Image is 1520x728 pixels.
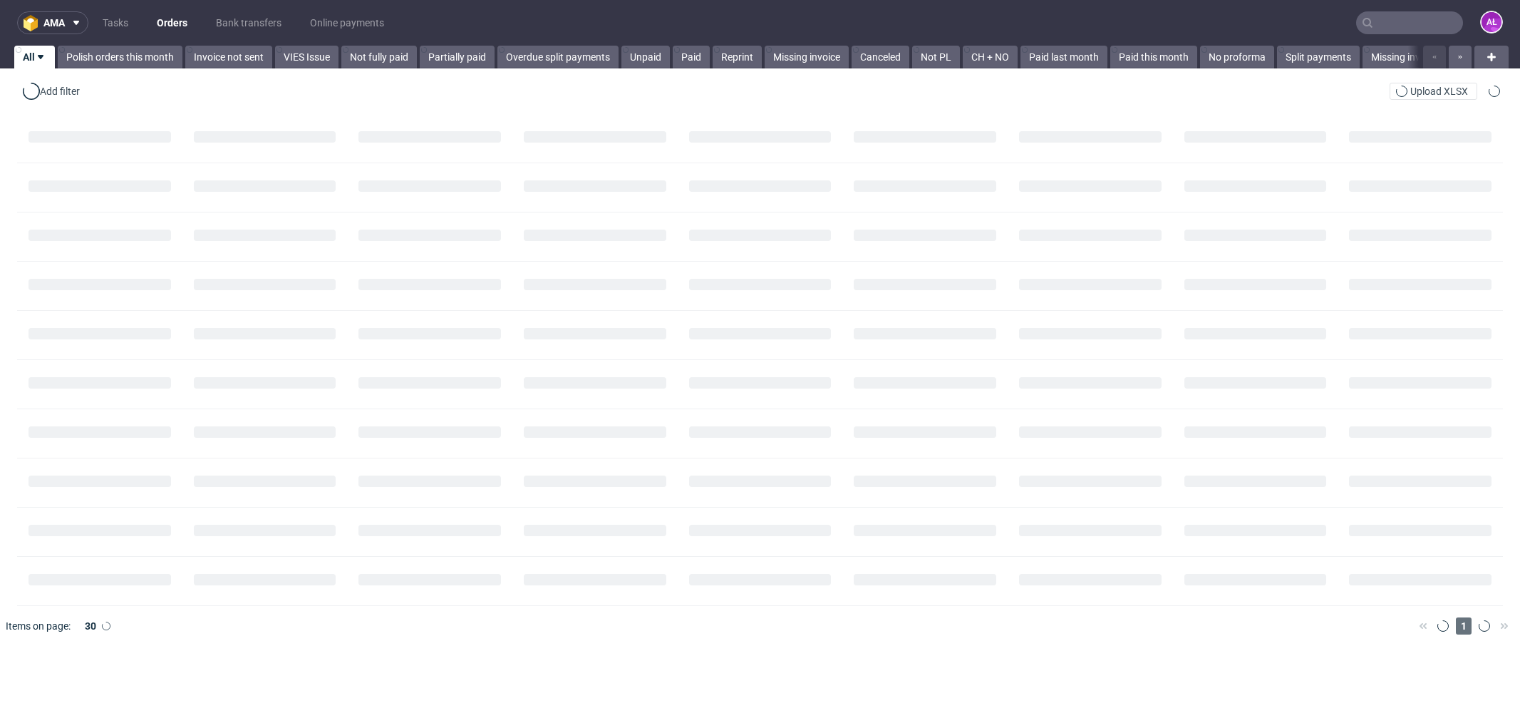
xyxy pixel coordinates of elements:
[341,46,417,68] a: Not fully paid
[58,46,182,68] a: Polish orders this month
[963,46,1018,68] a: CH + NO
[1200,46,1274,68] a: No proforma
[24,15,43,31] img: logo
[148,11,196,34] a: Orders
[301,11,393,34] a: Online payments
[912,46,960,68] a: Not PL
[20,80,83,103] div: Add filter
[673,46,710,68] a: Paid
[6,619,71,633] span: Items on page:
[497,46,619,68] a: Overdue split payments
[275,46,338,68] a: VIES Issue
[1407,86,1471,96] span: Upload XLSX
[14,46,55,68] a: All
[852,46,909,68] a: Canceled
[185,46,272,68] a: Invoice not sent
[420,46,495,68] a: Partially paid
[713,46,762,68] a: Reprint
[1277,46,1360,68] a: Split payments
[1482,12,1501,32] figcaption: AŁ
[76,616,102,636] div: 30
[621,46,670,68] a: Unpaid
[1110,46,1197,68] a: Paid this month
[17,11,88,34] button: ama
[1020,46,1107,68] a: Paid last month
[207,11,290,34] a: Bank transfers
[1390,83,1477,100] button: Upload XLSX
[1456,617,1472,635] span: 1
[43,18,65,28] span: ama
[94,11,137,34] a: Tasks
[765,46,849,68] a: Missing invoice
